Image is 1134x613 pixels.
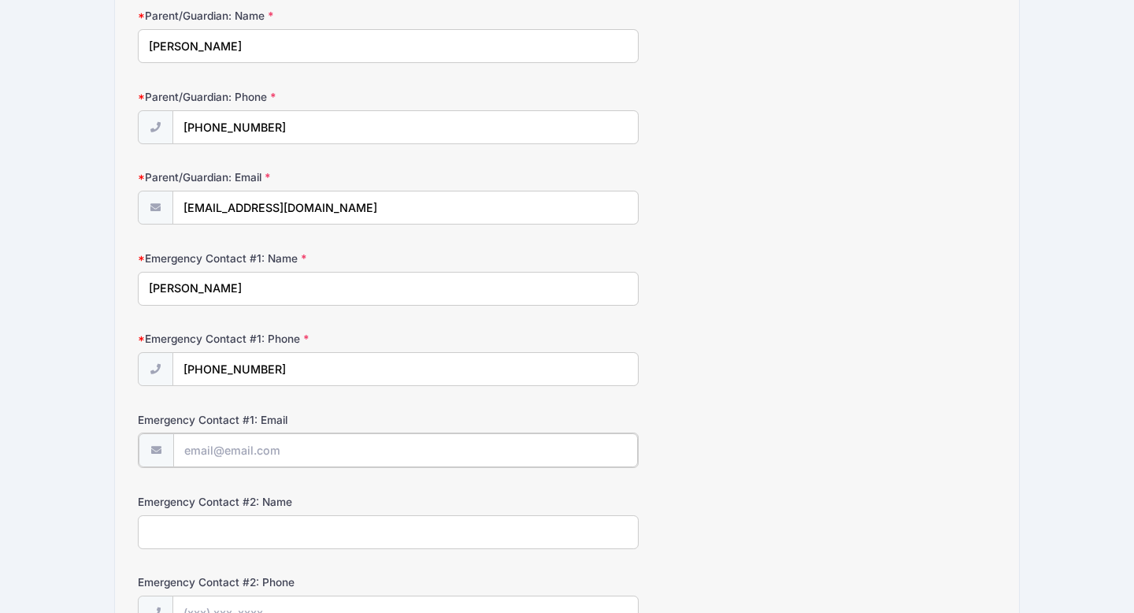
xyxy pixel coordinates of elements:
[172,110,639,144] input: (xxx) xxx-xxxx
[172,191,639,225] input: email@email.com
[138,169,424,185] label: Parent/Guardian: Email
[138,574,424,590] label: Emergency Contact #2: Phone
[138,251,424,266] label: Emergency Contact #1: Name
[172,352,639,386] input: (xxx) xxx-xxxx
[138,331,424,347] label: Emergency Contact #1: Phone
[138,89,424,105] label: Parent/Guardian: Phone
[138,494,424,510] label: Emergency Contact #2: Name
[138,412,424,428] label: Emergency Contact #1: Email
[138,8,424,24] label: Parent/Guardian: Name
[173,433,638,467] input: email@email.com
